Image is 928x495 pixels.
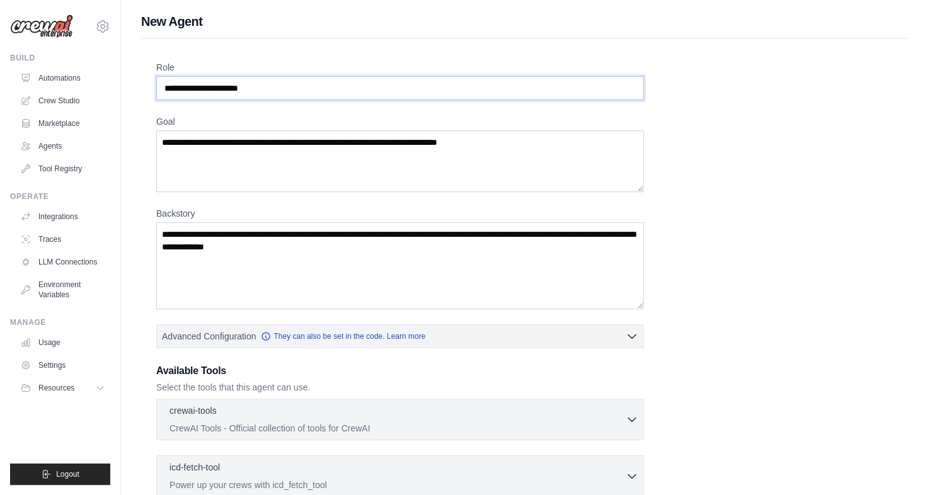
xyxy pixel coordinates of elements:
button: icd-fetch-tool Power up your crews with icd_fetch_tool [162,461,638,491]
span: Advanced Configuration [162,330,256,343]
span: Resources [38,383,74,393]
h1: New Agent [141,13,908,30]
button: crewai-tools CrewAI Tools - Official collection of tools for CrewAI [162,404,638,435]
div: Manage [10,317,110,327]
label: Role [156,61,644,74]
p: crewai-tools [169,404,217,417]
label: Goal [156,115,644,128]
p: Power up your crews with icd_fetch_tool [169,479,626,491]
button: Logout [10,464,110,485]
a: Integrations [15,207,110,227]
p: CrewAI Tools - Official collection of tools for CrewAI [169,422,626,435]
img: Logo [10,14,73,38]
a: Marketplace [15,113,110,134]
p: icd-fetch-tool [169,461,220,474]
button: Advanced Configuration They can also be set in the code. Learn more [157,325,643,348]
div: Build [10,53,110,63]
label: Backstory [156,207,644,220]
a: Agents [15,136,110,156]
a: Crew Studio [15,91,110,111]
a: Environment Variables [15,275,110,305]
p: Select the tools that this agent can use. [156,381,644,394]
a: Tool Registry [15,159,110,179]
a: Automations [15,68,110,88]
button: Resources [15,378,110,398]
div: Operate [10,191,110,202]
a: LLM Connections [15,252,110,272]
a: They can also be set in the code. Learn more [261,331,425,341]
h3: Available Tools [156,363,644,378]
a: Traces [15,229,110,249]
span: Logout [56,469,79,479]
a: Usage [15,333,110,353]
a: Settings [15,355,110,375]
